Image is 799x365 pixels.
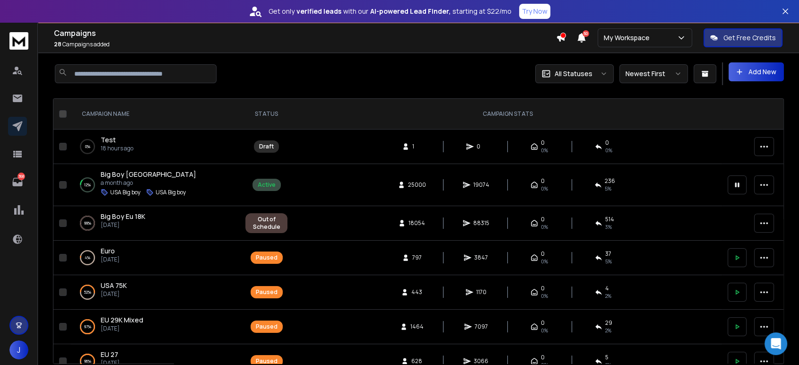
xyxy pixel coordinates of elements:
div: Draft [259,143,274,150]
td: 52%USA 75K[DATE] [70,275,240,310]
div: Open Intercom Messenger [764,332,787,355]
span: 25000 [408,181,426,189]
span: 5 [605,354,608,361]
td: 99%Big Boy Eu 18K[DATE] [70,206,240,241]
button: Get Free Credits [703,28,782,47]
span: EU 29K Mixed [101,315,143,324]
span: 0 [605,139,609,147]
p: 99 % [84,218,91,228]
span: 7097 [475,323,488,330]
span: 0 [477,143,486,150]
span: 28 [54,40,61,48]
span: 628 [411,357,422,365]
td: 0%Test18 hours ago [70,130,240,164]
button: J [9,340,28,359]
span: 0% [541,258,548,265]
span: 443 [411,288,422,296]
button: Newest First [619,64,688,83]
span: 88315 [473,219,489,227]
span: 1464 [410,323,424,330]
span: 0% [541,327,548,334]
span: 4 [605,285,609,292]
a: Test [101,135,116,145]
p: [DATE] [101,256,120,263]
p: 4 % [85,253,90,262]
span: 0% [605,147,612,154]
span: 0 [541,319,545,327]
p: Try Now [522,7,547,16]
span: 37 [605,250,611,258]
td: 12%Big Boy [GEOGRAPHIC_DATA]a month agoUSA Big boyUSA Big boy [70,164,240,206]
span: 19074 [473,181,489,189]
div: Paused [256,323,278,330]
span: Euro [101,246,115,255]
span: 0 [541,216,545,223]
strong: verified leads [296,7,341,16]
span: 0 [541,354,545,361]
p: 97 % [84,322,91,331]
a: Euro [101,246,115,256]
span: 797 [412,254,422,261]
a: EU 29K Mixed [101,315,143,325]
td: 4%Euro[DATE] [70,241,240,275]
p: 52 % [84,287,91,297]
span: 0% [541,185,548,192]
span: 0 [541,177,545,185]
span: 2 % [605,327,611,334]
img: logo [9,32,28,50]
div: Active [258,181,276,189]
p: [DATE] [101,325,143,332]
p: Get only with our starting at $22/mo [269,7,512,16]
span: 0% [541,292,548,300]
span: 0 [541,139,545,147]
span: 0% [541,223,548,231]
div: Paused [256,254,278,261]
a: Big Boy [GEOGRAPHIC_DATA] [101,170,196,179]
span: 3847 [474,254,488,261]
div: Paused [256,288,278,296]
p: USA Big boy [110,189,140,196]
span: 514 [605,216,614,223]
span: 3 % [605,223,612,231]
span: 5 % [605,258,612,265]
strong: AI-powered Lead Finder, [370,7,451,16]
p: Campaigns added [54,41,556,48]
h1: Campaigns [54,27,556,39]
span: Test [101,135,116,144]
span: 29 [605,319,612,327]
span: 5 % [605,185,611,192]
p: [DATE] [101,221,145,229]
a: Big Boy Eu 18K [101,212,145,221]
span: 50 [582,30,589,37]
span: 0% [541,147,548,154]
p: Get Free Credits [723,33,776,43]
button: Add New [729,62,784,81]
p: 368 [17,173,25,180]
th: CAMPAIGN NAME [70,99,240,130]
a: 368 [8,173,27,191]
span: 236 [605,177,615,185]
span: 1170 [476,288,486,296]
div: Out of Schedule [251,216,282,231]
p: All Statuses [555,69,592,78]
p: My Workspace [604,33,653,43]
span: 1 [412,143,422,150]
th: STATUS [240,99,293,130]
div: Paused [256,357,278,365]
p: 12 % [84,180,91,190]
span: 0 [541,250,545,258]
p: [DATE] [101,290,127,298]
span: 0 [541,285,545,292]
a: USA 75K [101,281,127,290]
p: USA Big boy [156,189,186,196]
th: CAMPAIGN STATS [293,99,722,130]
button: Try Now [519,4,550,19]
span: 2 % [605,292,611,300]
a: EU 27 [101,350,118,359]
td: 97%EU 29K Mixed[DATE] [70,310,240,344]
span: 18054 [408,219,425,227]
